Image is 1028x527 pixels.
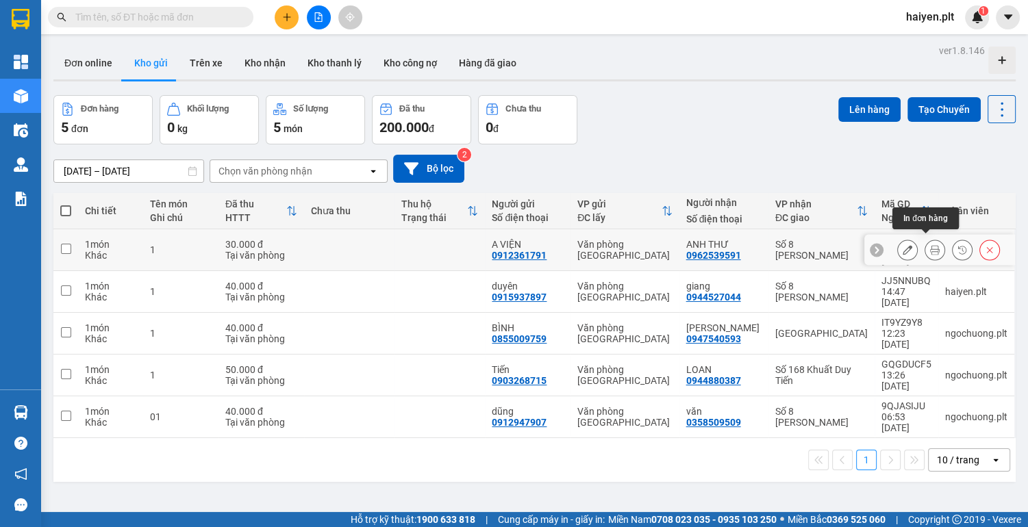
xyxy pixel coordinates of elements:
[85,375,136,386] div: Khác
[311,205,388,216] div: Chưa thu
[775,212,857,223] div: ĐC giao
[498,512,605,527] span: Cung cấp máy in - giấy in:
[907,97,981,122] button: Tạo Chuyến
[448,47,527,79] button: Hàng đã giao
[945,328,1007,339] div: ngochuong.plt
[85,292,136,303] div: Khác
[775,198,857,209] div: VP nhận
[61,119,68,136] span: 5
[788,512,886,527] span: Miền Bắc
[225,198,286,209] div: Đã thu
[85,417,136,428] div: Khác
[492,239,564,250] div: A VIỆN
[686,250,741,261] div: 0962539591
[486,119,493,136] span: 0
[881,286,931,308] div: 14:47 [DATE]
[881,198,920,209] div: Mã GD
[150,212,212,223] div: Ghi chú
[492,281,564,292] div: duyên
[53,47,123,79] button: Đơn online
[971,11,983,23] img: icon-new-feature
[225,364,297,375] div: 50.000 đ
[505,104,541,114] div: Chưa thu
[686,322,762,333] div: hà huyền
[14,89,28,103] img: warehouse-icon
[881,233,931,244] div: HEX4IIQ1
[493,123,499,134] span: đ
[686,281,762,292] div: giang
[177,123,188,134] span: kg
[266,95,365,144] button: Số lượng5món
[571,193,679,229] th: Toggle SortBy
[686,375,741,386] div: 0944880387
[492,212,564,223] div: Số điện thoại
[945,205,1007,216] div: Nhân viên
[401,212,467,223] div: Trạng thái
[492,292,547,303] div: 0915937897
[892,207,959,229] div: In đơn hàng
[768,193,875,229] th: Toggle SortBy
[492,322,564,333] div: BÌNH
[686,333,741,344] div: 0947540593
[14,157,28,172] img: warehouse-icon
[492,333,547,344] div: 0855009759
[218,164,312,178] div: Chọn văn phòng nhận
[401,198,467,209] div: Thu hộ
[393,155,464,183] button: Bộ lọc
[225,417,297,428] div: Tại văn phòng
[75,10,237,25] input: Tìm tên, số ĐT hoặc mã đơn
[167,119,175,136] span: 0
[457,148,471,162] sup: 2
[53,95,153,144] button: Đơn hàng5đơn
[85,322,136,333] div: 1 món
[14,467,27,480] span: notification
[225,292,297,303] div: Tại văn phòng
[952,515,962,524] span: copyright
[85,250,136,261] div: Khác
[827,514,886,525] strong: 0369 525 060
[492,417,547,428] div: 0912947907
[881,317,931,328] div: IT9YZ9Y8
[218,193,304,229] th: Toggle SortBy
[990,454,1001,465] svg: open
[14,123,28,138] img: warehouse-icon
[85,364,136,375] div: 1 món
[429,123,434,134] span: đ
[686,364,762,375] div: LOAN
[939,43,985,58] div: ver 1.8.146
[686,292,741,303] div: 0944527044
[307,5,331,29] button: file-add
[881,400,931,411] div: 9QJASIJU
[234,47,297,79] button: Kho nhận
[881,411,931,433] div: 06:53 [DATE]
[150,198,212,209] div: Tên món
[284,123,303,134] span: món
[187,104,229,114] div: Khối lượng
[14,437,27,450] span: question-circle
[895,8,965,25] span: haiyen.plt
[577,322,672,344] div: Văn phòng [GEOGRAPHIC_DATA]
[81,104,118,114] div: Đơn hàng
[225,375,297,386] div: Tại văn phòng
[225,322,297,333] div: 40.000 đ
[225,281,297,292] div: 40.000 đ
[881,275,931,286] div: JJ5NNUBQ
[937,453,979,467] div: 10 / trang
[314,12,323,22] span: file-add
[14,55,28,69] img: dashboard-icon
[85,406,136,417] div: 1 món
[179,47,234,79] button: Trên xe
[492,406,564,417] div: dũng
[686,239,762,250] div: ANH THƯ
[492,250,547,261] div: 0912361791
[85,205,136,216] div: Chi tiết
[225,406,297,417] div: 40.000 đ
[875,193,938,229] th: Toggle SortBy
[492,375,547,386] div: 0903268715
[686,406,762,417] div: văn
[85,239,136,250] div: 1 món
[775,364,868,386] div: Số 168 Khuất Duy Tiến
[150,286,212,297] div: 1
[486,512,488,527] span: |
[780,517,784,522] span: ⚪️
